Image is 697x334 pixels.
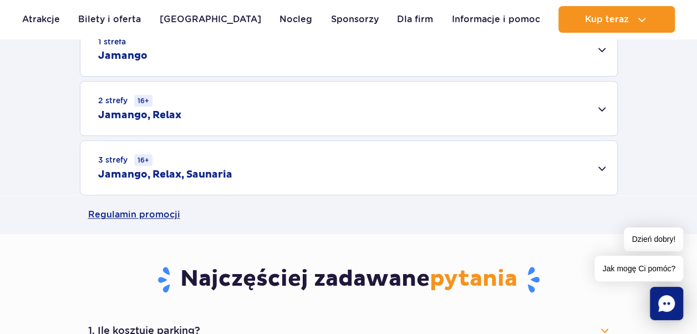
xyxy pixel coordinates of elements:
[594,256,683,281] span: Jak mogę Ci pomóc?
[98,95,152,107] small: 2 strefy
[98,49,147,63] h2: Jamango
[650,287,683,320] div: Chat
[78,6,141,33] a: Bilety i oferta
[558,6,675,33] button: Kup teraz
[134,154,152,166] small: 16+
[279,6,312,33] a: Nocleg
[88,195,609,234] a: Regulamin promocji
[98,109,181,122] h2: Jamango, Relax
[160,6,261,33] a: [GEOGRAPHIC_DATA]
[452,6,540,33] a: Informacje i pomoc
[134,95,152,107] small: 16+
[331,6,379,33] a: Sponsorzy
[22,6,60,33] a: Atrakcje
[397,6,433,33] a: Dla firm
[584,14,628,24] span: Kup teraz
[624,227,683,251] span: Dzień dobry!
[98,154,152,166] small: 3 strefy
[88,265,609,294] h3: Najczęściej zadawane
[98,168,232,181] h2: Jamango, Relax, Saunaria
[98,36,126,47] small: 1 strefa
[430,265,517,293] span: pytania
